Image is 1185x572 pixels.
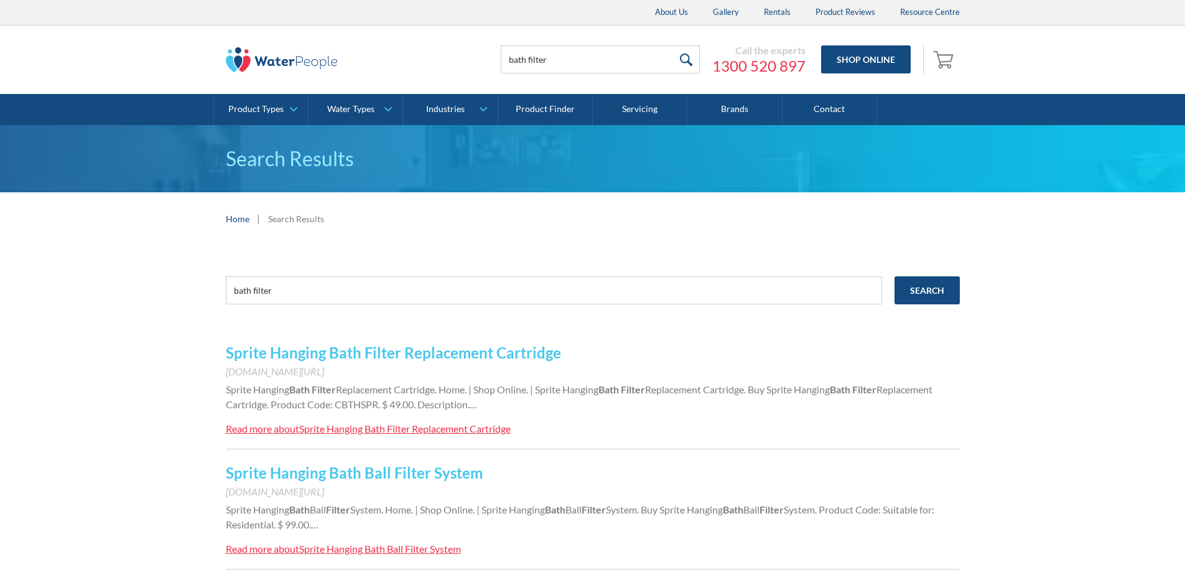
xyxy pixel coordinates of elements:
a: Sprite Hanging Bath Ball Filter System [226,464,483,482]
div: | [256,211,262,226]
span: … [470,398,477,410]
div: Read more about [226,423,299,434]
a: Product Finder [498,94,593,125]
strong: Bath [598,383,619,395]
strong: Bath [289,383,310,395]
input: Search products [501,45,700,73]
a: Home [226,212,249,225]
a: Water Types [309,94,402,125]
div: [DOMAIN_NAME][URL] [226,484,960,499]
input: Search [895,276,960,304]
span: Ball [743,504,760,515]
span: Replacement Cartridge. Product Code: CBTHSPR. $ 49.00. Description. [226,383,932,410]
div: Product Types [228,104,284,115]
div: Sprite Hanging Bath Ball Filter System [299,543,461,555]
a: Sprite Hanging Bath Filter Replacement Cartridge [226,344,561,362]
span: System. Product Code: Suitable for: Residential. $ 99.00. [226,504,934,530]
strong: Filter [760,504,784,515]
strong: Filter [852,383,876,395]
span: Sprite Hanging [226,383,289,395]
a: Servicing [593,94,687,125]
span: … [311,518,318,530]
div: Search Results [268,212,324,225]
img: shopping cart [933,49,957,69]
a: Shop Online [821,45,911,73]
span: Ball [310,504,326,515]
div: Call the experts [712,44,806,57]
img: The Water People [226,47,338,72]
a: Contact [783,94,877,125]
span: System. Buy Sprite Hanging [606,504,723,515]
span: Ball [565,504,582,515]
strong: Filter [621,383,645,395]
strong: Bath [545,504,565,515]
a: Industries [403,94,497,125]
strong: Filter [326,504,350,515]
a: Open cart [930,45,960,75]
span: System. Home. | Shop Online. | Sprite Hanging [350,504,545,515]
strong: Bath [723,504,743,515]
a: 1300 520 897 [712,57,806,75]
input: e.g. chilled water cooler [226,276,882,304]
a: Product Types [214,94,308,125]
div: Water Types [327,104,374,115]
div: Read more about [226,543,299,555]
span: Replacement Cartridge. Home. | Shop Online. | Sprite Hanging [336,383,598,395]
span: Replacement Cartridge. Buy Sprite Hanging [645,383,830,395]
strong: Bath [830,383,850,395]
div: Industries [426,104,465,115]
div: Sprite Hanging Bath Filter Replacement Cartridge [299,423,511,434]
div: [DOMAIN_NAME][URL] [226,364,960,379]
strong: Filter [582,504,606,515]
a: Brands [687,94,782,125]
span: Sprite Hanging [226,504,289,515]
strong: Filter [312,383,336,395]
h1: Search Results [226,144,960,174]
strong: Bath [289,504,310,515]
a: Read more aboutSprite Hanging Bath Filter Replacement Cartridge [226,421,511,436]
a: Read more aboutSprite Hanging Bath Ball Filter System [226,542,461,556]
